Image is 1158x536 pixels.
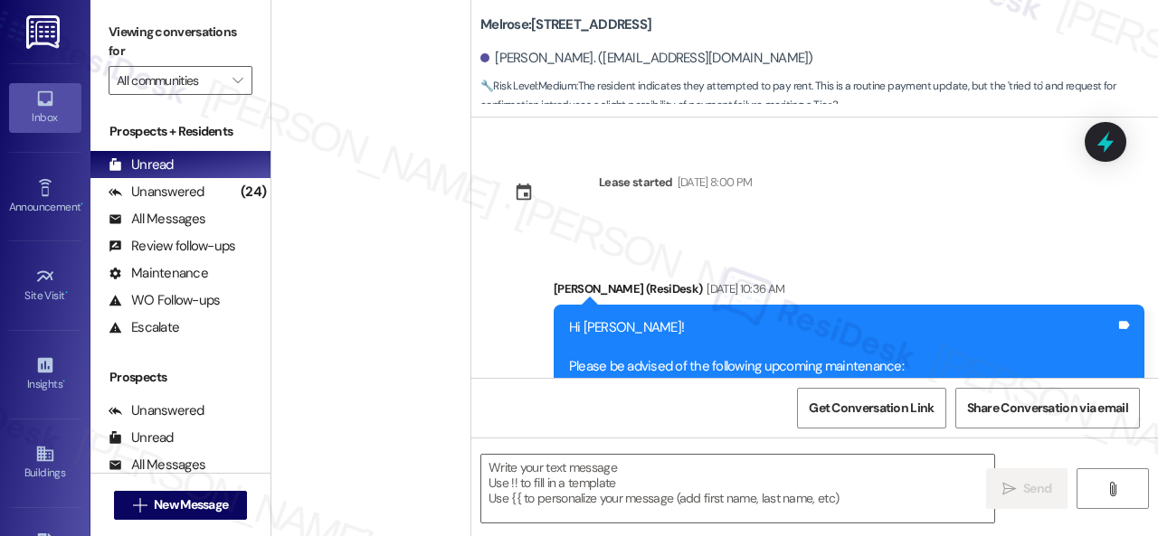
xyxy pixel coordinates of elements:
div: [PERSON_NAME] (ResiDesk) [554,279,1144,305]
a: Site Visit • [9,261,81,310]
div: All Messages [109,210,205,229]
button: Send [986,468,1068,509]
a: Buildings [9,438,81,487]
span: • [65,287,68,299]
button: Get Conversation Link [797,388,945,428]
i:  [233,73,242,88]
div: [PERSON_NAME]. ([EMAIL_ADDRESS][DOMAIN_NAME]) [480,49,813,68]
div: (24) [236,178,271,206]
div: Unread [109,428,174,447]
strong: 🔧 Risk Level: Medium [480,79,576,93]
label: Viewing conversations for [109,18,252,66]
div: Unread [109,155,174,174]
i:  [1106,482,1119,496]
div: All Messages [109,456,205,475]
span: • [62,375,65,388]
span: : The resident indicates they attempted to pay rent. This is a routine payment update, but the 't... [480,77,1158,116]
b: Melrose: [STREET_ADDRESS] [480,15,651,34]
span: • [81,198,83,211]
div: Prospects + Residents [90,122,271,141]
span: Send [1023,479,1051,498]
div: Maintenance [109,264,208,283]
div: Review follow-ups [109,237,235,256]
div: [DATE] 8:00 PM [673,173,753,192]
div: Prospects [90,368,271,387]
button: New Message [114,491,248,520]
a: Inbox [9,83,81,132]
a: Insights • [9,350,81,399]
div: WO Follow-ups [109,291,220,310]
button: Share Conversation via email [955,388,1140,428]
div: Escalate [109,318,179,337]
img: ResiDesk Logo [26,15,63,49]
input: All communities [117,66,223,95]
span: Share Conversation via email [967,399,1128,418]
i:  [1002,482,1016,496]
span: New Message [154,495,228,514]
i:  [133,498,147,512]
div: [DATE] 10:36 AM [702,279,784,298]
div: Unanswered [109,183,204,202]
div: Unanswered [109,401,204,420]
div: Lease started [599,173,673,192]
span: Get Conversation Link [809,399,934,418]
